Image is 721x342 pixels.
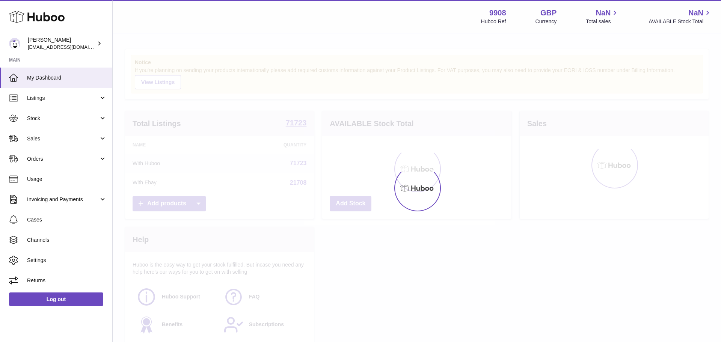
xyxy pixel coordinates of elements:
[649,18,712,25] span: AVAILABLE Stock Total
[540,8,557,18] strong: GBP
[27,257,107,264] span: Settings
[27,196,99,203] span: Invoicing and Payments
[27,237,107,244] span: Channels
[27,74,107,81] span: My Dashboard
[9,292,103,306] a: Log out
[649,8,712,25] a: NaN AVAILABLE Stock Total
[535,18,557,25] div: Currency
[688,8,703,18] span: NaN
[596,8,611,18] span: NaN
[489,8,506,18] strong: 9908
[27,95,99,102] span: Listings
[27,216,107,223] span: Cases
[28,36,95,51] div: [PERSON_NAME]
[27,135,99,142] span: Sales
[27,115,99,122] span: Stock
[27,176,107,183] span: Usage
[586,8,619,25] a: NaN Total sales
[586,18,619,25] span: Total sales
[27,277,107,284] span: Returns
[27,155,99,163] span: Orders
[28,44,110,50] span: [EMAIL_ADDRESS][DOMAIN_NAME]
[481,18,506,25] div: Huboo Ref
[9,38,20,49] img: internalAdmin-9908@internal.huboo.com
